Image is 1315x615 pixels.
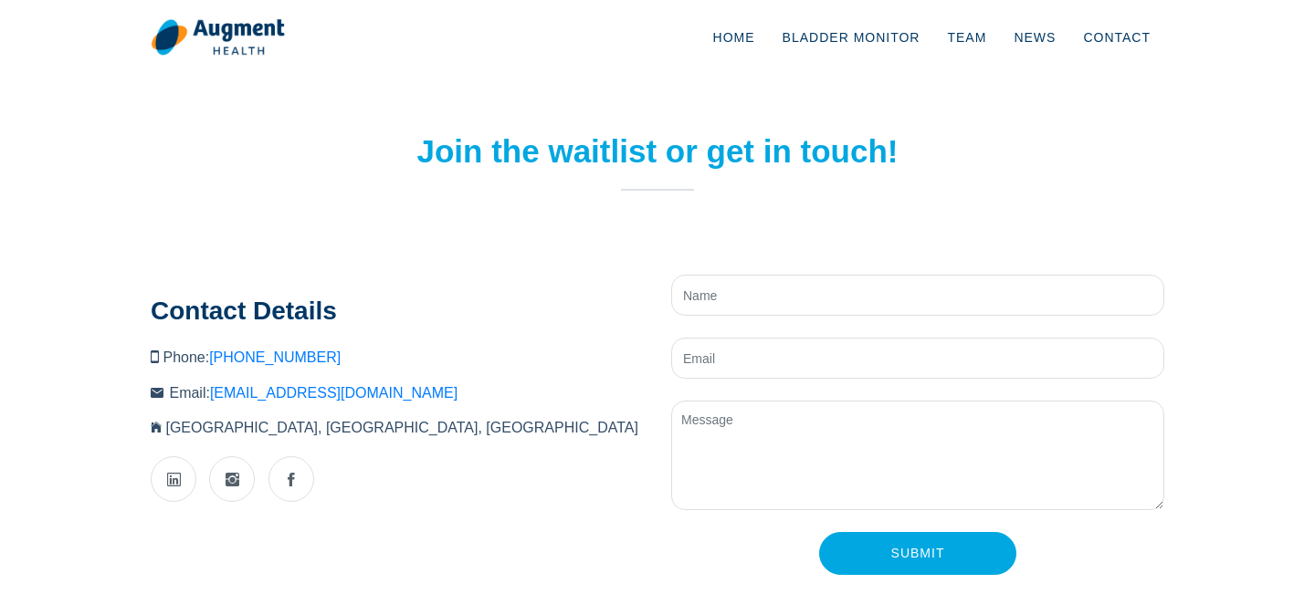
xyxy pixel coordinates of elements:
[209,349,341,365] a: [PHONE_NUMBER]
[165,420,637,435] span: [GEOGRAPHIC_DATA], [GEOGRAPHIC_DATA], [GEOGRAPHIC_DATA]
[411,132,904,171] h2: Join the waitlist or get in touch!
[700,7,769,68] a: Home
[169,385,458,401] span: Email:
[210,385,458,401] a: [EMAIL_ADDRESS][DOMAIN_NAME]
[151,18,285,57] img: logo
[1069,7,1164,68] a: Contact
[151,296,644,327] h3: Contact Details
[819,532,1016,575] input: Submit
[671,275,1164,316] input: Name
[671,338,1164,379] input: Email
[163,349,341,365] span: Phone:
[1000,7,1069,68] a: News
[933,7,1000,68] a: Team
[769,7,934,68] a: Bladder Monitor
